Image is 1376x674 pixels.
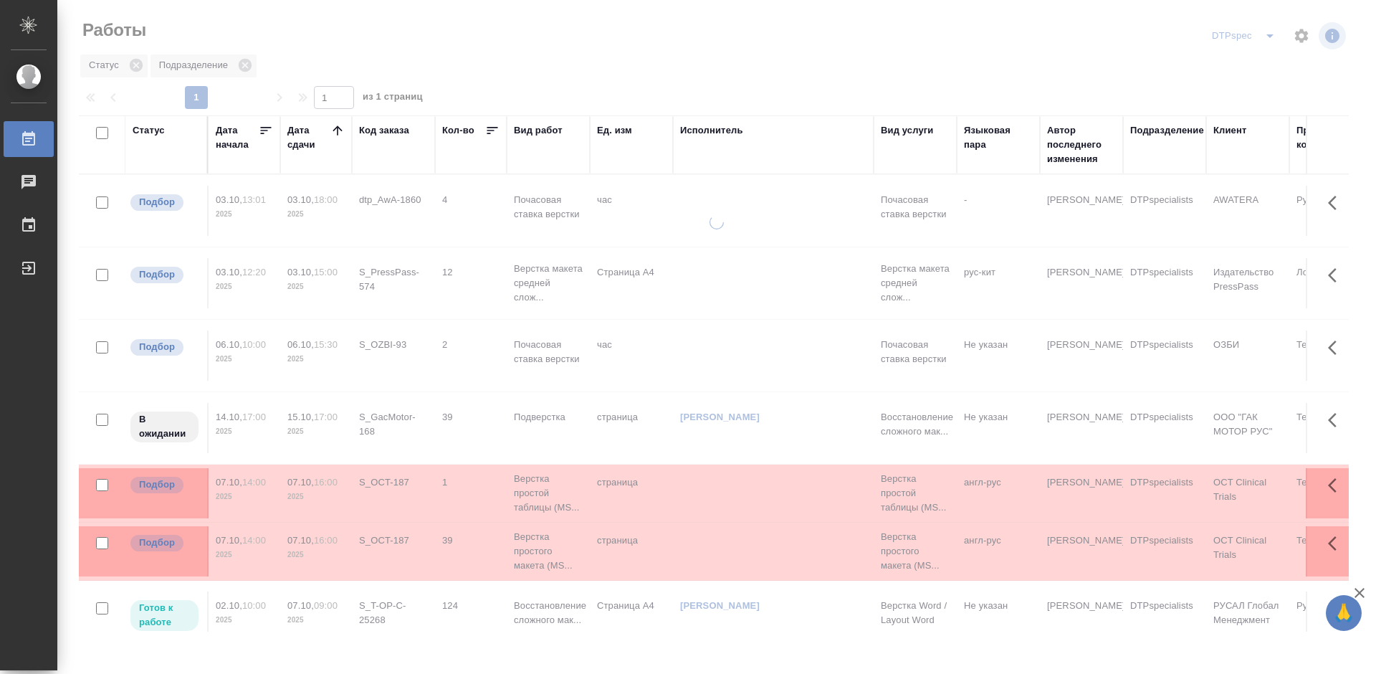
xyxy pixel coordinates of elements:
[129,193,200,212] div: Можно подбирать исполнителей
[129,410,200,444] div: Исполнитель назначен, приступать к работе пока рано
[139,412,190,441] p: В ожидании
[964,123,1033,152] div: Языковая пара
[597,123,632,138] div: Ед. изм
[133,123,165,138] div: Статус
[139,478,175,492] p: Подбор
[1332,598,1356,628] span: 🙏
[1130,123,1204,138] div: Подразделение
[129,338,200,357] div: Можно подбирать исполнителей
[139,536,175,550] p: Подбор
[139,267,175,282] p: Подбор
[442,123,474,138] div: Кол-во
[1319,258,1354,293] button: Здесь прячутся важные кнопки
[216,123,259,152] div: Дата начала
[139,601,190,630] p: Готов к работе
[129,475,200,495] div: Можно подбирать исполнителей
[1296,123,1365,152] div: Проектная команда
[1326,595,1362,631] button: 🙏
[1319,526,1354,561] button: Здесь прячутся важные кнопки
[129,599,200,632] div: Исполнитель может приступить к работе
[129,533,200,553] div: Можно подбирать исполнителей
[1319,592,1354,626] button: Здесь прячутся важные кнопки
[1213,123,1246,138] div: Клиент
[1319,331,1354,365] button: Здесь прячутся важные кнопки
[287,123,330,152] div: Дата сдачи
[359,123,409,138] div: Код заказа
[1319,403,1354,437] button: Здесь прячутся важные кнопки
[1319,186,1354,220] button: Здесь прячутся важные кнопки
[1047,123,1116,166] div: Автор последнего изменения
[129,265,200,285] div: Можно подбирать исполнителей
[881,123,934,138] div: Вид услуги
[139,340,175,354] p: Подбор
[1319,468,1354,503] button: Здесь прячутся важные кнопки
[680,123,743,138] div: Исполнитель
[139,195,175,209] p: Подбор
[514,123,563,138] div: Вид работ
